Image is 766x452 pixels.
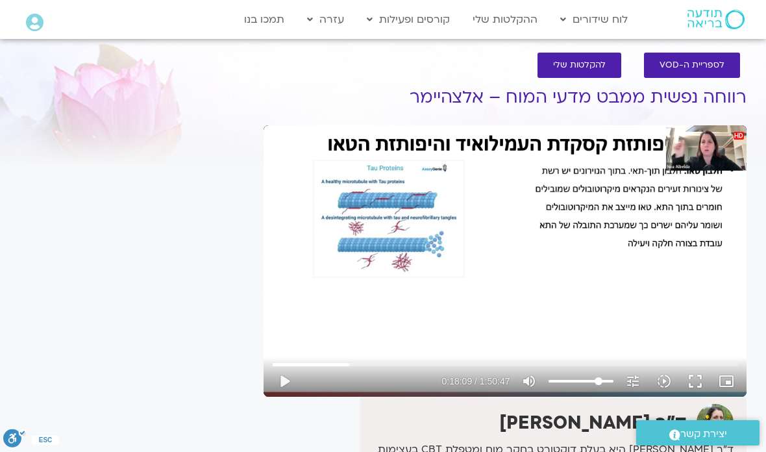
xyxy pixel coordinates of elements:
[687,10,745,29] img: תודעה בריאה
[537,53,621,78] a: להקלטות שלי
[264,88,747,107] h1: רווחה נפשית ממבט מדעי המוח – אלצהיימר
[360,7,456,32] a: קורסים ופעילות
[697,404,734,441] img: ד"ר נועה אלבלדה
[466,7,544,32] a: ההקלטות שלי
[554,7,634,32] a: לוח שידורים
[499,410,687,435] strong: ד"ר [PERSON_NAME]
[660,60,724,70] span: לספריית ה-VOD
[301,7,351,32] a: עזרה
[238,7,291,32] a: תמכו בנו
[644,53,740,78] a: לספריית ה-VOD
[680,425,727,443] span: יצירת קשר
[553,60,606,70] span: להקלטות שלי
[636,420,760,446] a: יצירת קשר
